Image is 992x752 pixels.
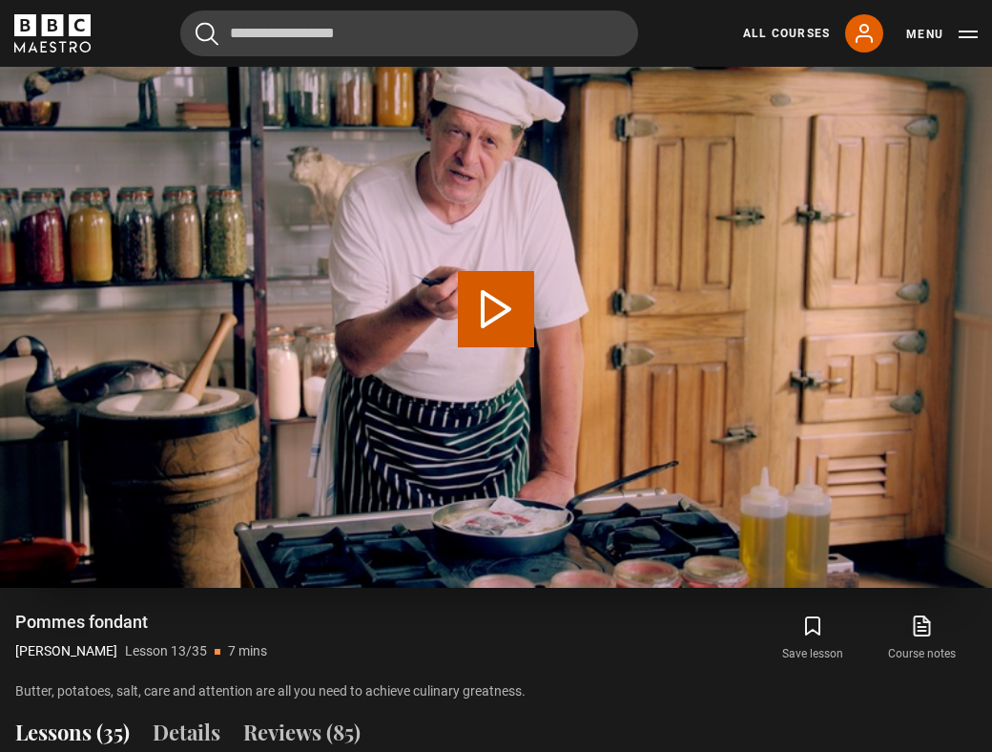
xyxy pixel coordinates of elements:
p: 7 mins [228,641,267,661]
button: Submit the search query [196,22,218,46]
p: Butter, potatoes, salt, care and attention are all you need to achieve culinary greatness. [15,681,977,701]
p: [PERSON_NAME] [15,641,117,661]
p: Lesson 13/35 [125,641,207,661]
a: All Courses [743,25,830,42]
svg: BBC Maestro [14,14,91,52]
button: Play Lesson Pommes fondant [458,271,534,347]
a: Course notes [868,611,977,666]
button: Save lesson [758,611,867,666]
button: Toggle navigation [906,25,978,44]
input: Search [180,10,638,56]
h1: Pommes fondant [15,611,267,634]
